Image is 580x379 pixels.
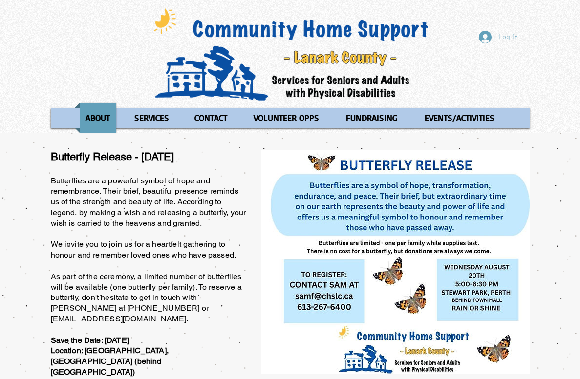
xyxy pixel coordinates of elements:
[261,150,530,374] img: butterfly_release_2025.jpg
[51,151,174,163] span: Butterfly Release - [DATE]
[190,103,232,133] p: CONTACT
[241,103,332,133] a: VOLUNTEER OPPS
[51,103,530,133] nav: Site
[183,103,238,133] a: CONTACT
[130,103,173,133] p: SERVICES
[81,103,114,133] p: ABOUT
[249,103,323,133] p: VOLUNTEER OPPS
[411,103,508,133] a: EVENTS/ACTIVITIES
[334,103,408,133] a: FUNDRAISING
[342,103,402,133] p: FUNDRAISING
[420,103,499,133] p: EVENTS/ACTIVITIES
[123,103,180,133] a: SERVICES
[472,28,525,46] button: Log In
[75,103,121,133] a: ABOUT
[495,32,521,42] span: Log In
